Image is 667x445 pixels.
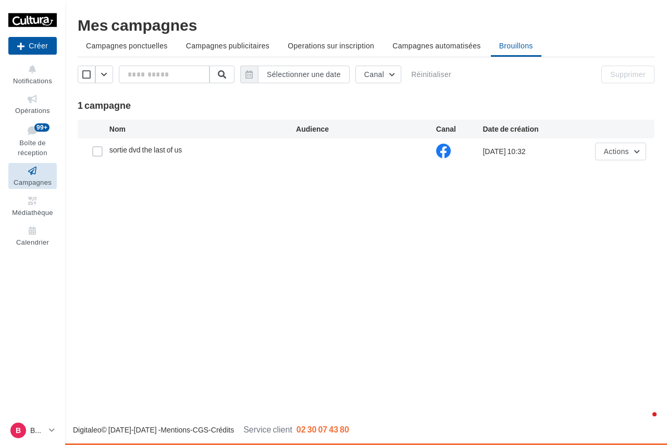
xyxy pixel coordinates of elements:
[258,66,350,83] button: Sélectionner une date
[186,41,269,50] span: Campagnes publicitaires
[296,124,436,134] div: Audience
[193,425,208,434] a: CGS
[436,124,483,134] div: Canal
[12,208,53,217] span: Médiathèque
[601,66,654,83] button: Supprimer
[240,66,350,83] button: Sélectionner une date
[8,91,57,117] a: Opérations
[14,178,52,186] span: Campagnes
[16,238,49,246] span: Calendrier
[595,143,646,160] button: Actions
[34,123,50,132] div: 99+
[483,146,576,157] div: [DATE] 10:32
[86,41,168,50] span: Campagnes ponctuelles
[355,66,401,83] button: Canal
[8,61,57,87] button: Notifications
[211,425,234,434] a: Crédits
[8,37,57,55] div: Nouvelle campagne
[73,425,349,434] span: © [DATE]-[DATE] - - -
[8,37,57,55] button: Créer
[288,41,374,50] span: Operations sur inscription
[632,410,657,435] iframe: Intercom live chat
[8,421,57,440] a: B BESANCON
[73,425,101,434] a: Digitaleo
[8,121,57,159] a: Boîte de réception99+
[407,68,455,81] button: Réinitialiser
[30,425,45,436] p: BESANCON
[15,106,50,115] span: Opérations
[8,223,57,248] a: Calendrier
[78,99,131,111] span: 1 campagne
[243,424,292,434] span: Service client
[160,425,190,434] a: Mentions
[297,424,349,434] span: 02 30 07 43 80
[109,145,182,154] span: sortie dvd the last of us
[78,17,654,32] div: Mes campagnes
[8,193,57,219] a: Médiathèque
[392,41,480,50] span: Campagnes automatisées
[604,147,629,156] span: Actions
[8,163,57,188] a: Campagnes
[483,124,576,134] div: Date de création
[16,425,21,436] span: B
[109,124,296,134] div: Nom
[18,138,47,157] span: Boîte de réception
[13,77,52,85] span: Notifications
